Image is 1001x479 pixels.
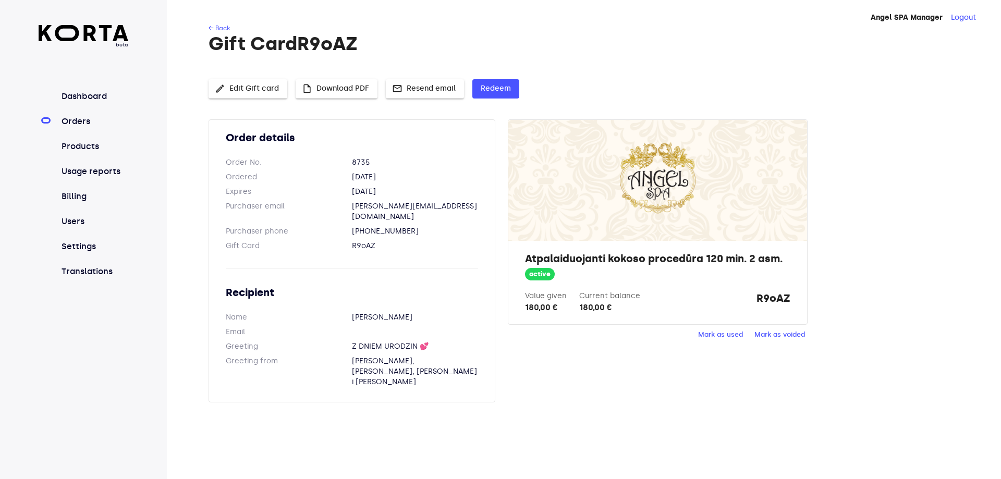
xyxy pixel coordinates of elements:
a: Translations [59,265,129,278]
h2: Order details [226,130,478,145]
h2: Atpalaiduojanti kokoso procedūra 120 min. 2 asm. [525,251,790,266]
span: Download PDF [304,82,369,95]
span: active [525,269,555,279]
div: 180,00 € [579,301,640,314]
dd: [PERSON_NAME] [352,312,478,323]
a: beta [39,25,129,48]
span: beta [39,41,129,48]
span: mail [392,83,402,94]
dt: Email [226,327,352,337]
h2: Recipient [226,285,478,300]
strong: R9oAZ [756,291,790,314]
button: Logout [951,13,976,23]
dt: Gift Card [226,241,352,251]
span: Resend email [394,82,456,95]
dt: Ordered [226,172,352,182]
dt: Purchaser email [226,201,352,222]
label: Value given [525,291,567,300]
button: Mark as voided [752,327,808,343]
span: Mark as used [698,329,743,341]
span: Redeem [481,82,511,95]
a: Orders [59,115,129,128]
dd: [DATE] [352,187,478,197]
a: ← Back [209,24,230,32]
button: Edit Gift card [209,79,287,99]
dt: Order No. [226,157,352,168]
dd: [PHONE_NUMBER] [352,226,478,237]
a: Dashboard [59,90,129,103]
dt: Expires [226,187,352,197]
span: Edit Gift card [217,82,279,95]
a: Settings [59,240,129,253]
a: Products [59,140,129,153]
a: Edit Gift card [209,83,287,92]
a: Billing [59,190,129,203]
img: Korta [39,25,129,41]
a: Users [59,215,129,228]
h1: Gift Card R9oAZ [209,33,957,54]
button: Redeem [472,79,519,99]
div: 180,00 € [525,301,567,314]
span: insert_drive_file [302,83,312,94]
button: Mark as used [695,327,746,343]
dd: Z DNIEM URODZIN 💕 [352,341,478,352]
dd: [PERSON_NAME], [PERSON_NAME], [PERSON_NAME] i [PERSON_NAME] [352,356,478,387]
button: Download PDF [296,79,377,99]
dt: Greeting [226,341,352,352]
dd: 8735 [352,157,478,168]
span: edit [215,83,225,94]
dt: Greeting from [226,356,352,387]
dt: Name [226,312,352,323]
span: Mark as voided [754,329,805,341]
a: Usage reports [59,165,129,178]
strong: Angel SPA Manager [871,13,943,22]
dd: R9oAZ [352,241,478,251]
dd: [PERSON_NAME][EMAIL_ADDRESS][DOMAIN_NAME] [352,201,478,222]
label: Current balance [579,291,640,300]
dd: [DATE] [352,172,478,182]
dt: Purchaser phone [226,226,352,237]
button: Resend email [386,79,464,99]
